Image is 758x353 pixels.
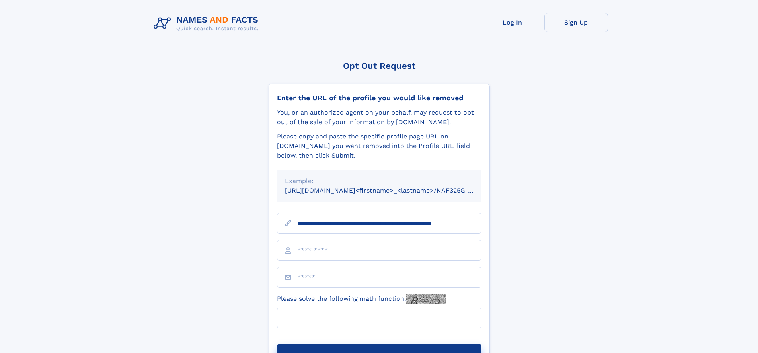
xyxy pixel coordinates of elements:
div: Opt Out Request [269,61,490,71]
div: You, or an authorized agent on your behalf, may request to opt-out of the sale of your informatio... [277,108,481,127]
div: Enter the URL of the profile you would like removed [277,94,481,102]
div: Please copy and paste the specific profile page URL on [DOMAIN_NAME] you want removed into the Pr... [277,132,481,160]
a: Sign Up [544,13,608,32]
div: Example: [285,176,474,186]
img: Logo Names and Facts [150,13,265,34]
label: Please solve the following math function: [277,294,446,304]
a: Log In [481,13,544,32]
small: [URL][DOMAIN_NAME]<firstname>_<lastname>/NAF325G-xxxxxxxx [285,187,497,194]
